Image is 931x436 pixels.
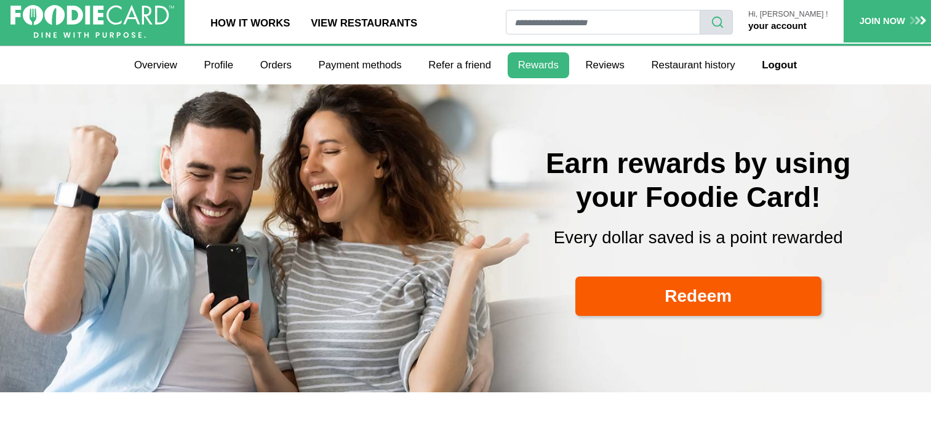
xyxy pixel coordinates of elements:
[575,277,821,316] a: Redeem
[250,52,302,78] a: Orders
[508,52,569,78] a: Rewards
[748,20,807,31] a: your account
[700,10,733,34] button: search
[506,10,700,34] input: restaurant search
[194,52,244,78] a: Profile
[575,52,635,78] a: Reviews
[124,52,188,78] a: Overview
[751,52,807,78] a: Logout
[308,52,412,78] a: Payment methods
[10,5,174,38] img: FoodieCard; Eat, Drink, Save, Donate
[475,147,922,215] h2: Earn rewards by using your Foodie Card!
[748,10,828,19] p: Hi, [PERSON_NAME] !
[641,52,746,78] a: Restaurant history
[418,52,501,78] a: Refer a friend
[475,225,922,251] p: Every dollar saved is a point rewarded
